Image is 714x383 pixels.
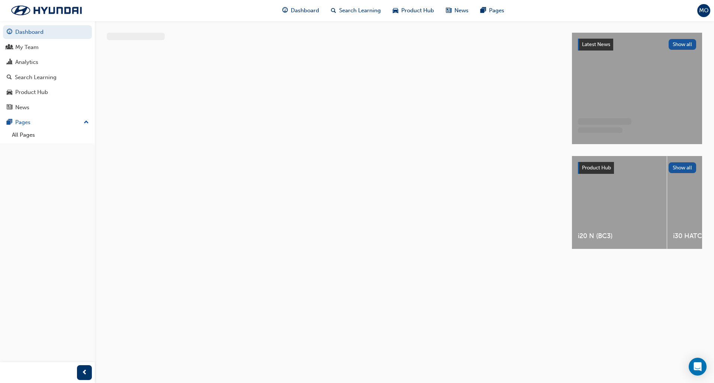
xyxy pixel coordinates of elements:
[15,73,57,82] div: Search Learning
[489,6,504,15] span: Pages
[291,6,319,15] span: Dashboard
[3,55,92,69] a: Analytics
[15,43,39,52] div: My Team
[387,3,440,18] a: car-iconProduct Hub
[331,6,336,15] span: search-icon
[572,156,667,249] a: i20 N (BC3)
[3,101,92,114] a: News
[578,232,661,240] span: i20 N (BC3)
[3,85,92,99] a: Product Hub
[669,39,697,50] button: Show all
[3,24,92,116] button: DashboardMy TeamAnalyticsSearch LearningProduct HubNews
[7,44,12,51] span: people-icon
[669,162,697,173] button: Show all
[454,6,469,15] span: News
[84,118,89,127] span: up-icon
[3,25,92,39] a: Dashboard
[7,119,12,126] span: pages-icon
[7,74,12,81] span: search-icon
[15,103,29,112] div: News
[15,118,30,127] div: Pages
[15,58,38,66] div: Analytics
[480,6,486,15] span: pages-icon
[475,3,510,18] a: pages-iconPages
[82,368,87,377] span: prev-icon
[578,162,696,174] a: Product HubShow all
[9,129,92,141] a: All Pages
[440,3,475,18] a: news-iconNews
[699,6,708,15] span: MO
[3,116,92,129] button: Pages
[282,6,288,15] span: guage-icon
[393,6,398,15] span: car-icon
[7,29,12,36] span: guage-icon
[325,3,387,18] a: search-iconSearch Learning
[582,165,611,171] span: Product Hub
[578,39,696,51] a: Latest NewsShow all
[276,3,325,18] a: guage-iconDashboard
[582,41,610,48] span: Latest News
[339,6,381,15] span: Search Learning
[7,104,12,111] span: news-icon
[4,3,89,18] img: Trak
[7,89,12,96] span: car-icon
[15,88,48,97] div: Product Hub
[446,6,451,15] span: news-icon
[401,6,434,15] span: Product Hub
[689,358,707,376] div: Open Intercom Messenger
[7,59,12,66] span: chart-icon
[3,71,92,84] a: Search Learning
[697,4,710,17] button: MO
[3,40,92,54] a: My Team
